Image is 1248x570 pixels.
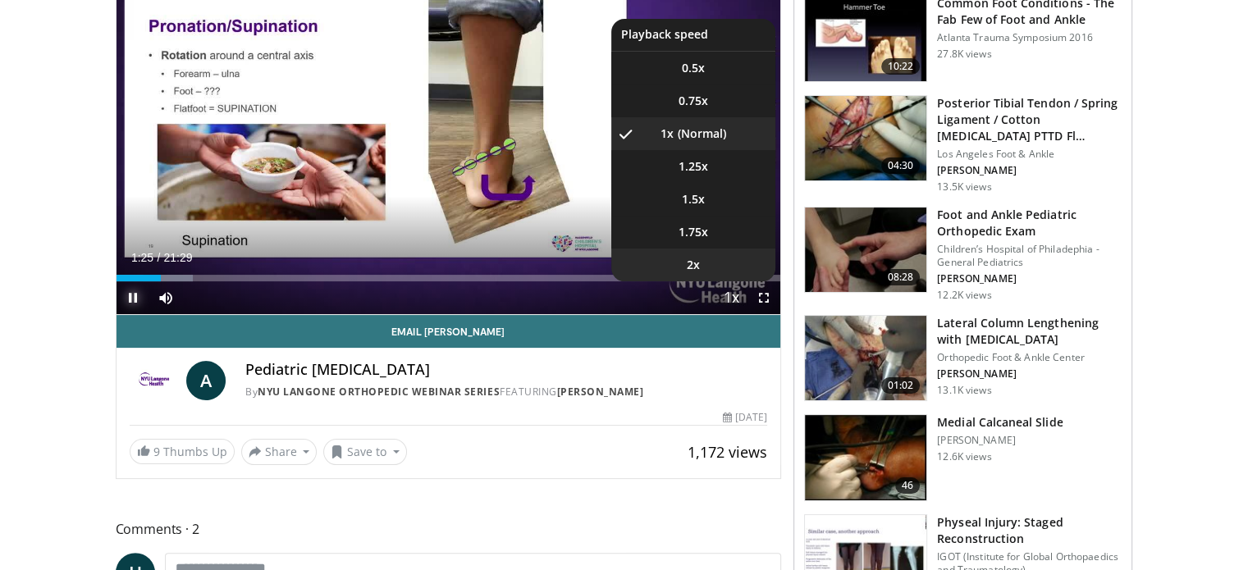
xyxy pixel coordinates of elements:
img: 1227497_3.png.150x105_q85_crop-smart_upscale.jpg [805,415,926,500]
span: 2x [687,257,700,273]
a: A [186,361,226,400]
img: NYU Langone Orthopedic Webinar Series [130,361,181,400]
span: 1.25x [679,158,708,175]
a: 08:28 Foot and Ankle Pediatric Orthopedic Exam Children’s Hospital of Philadephia - General Pedia... [804,207,1122,302]
span: 0.75x [679,93,708,109]
p: 13.5K views [937,180,991,194]
span: 08:28 [881,269,921,285]
a: 01:02 Lateral Column Lengthening with [MEDICAL_DATA] Orthopedic Foot & Ankle Center [PERSON_NAME]... [804,315,1122,402]
div: [DATE] [723,410,767,425]
span: 10:22 [881,58,921,75]
img: 545648_3.png.150x105_q85_crop-smart_upscale.jpg [805,316,926,401]
h3: Foot and Ankle Pediatric Orthopedic Exam [937,207,1122,239]
button: Pause [117,281,149,314]
div: Progress Bar [117,275,781,281]
span: 21:29 [163,251,192,264]
p: [PERSON_NAME] [937,164,1122,177]
div: By FEATURING [245,385,767,399]
span: 1x [661,125,674,142]
span: 1.75x [679,224,708,240]
button: Mute [149,281,182,314]
button: Fullscreen [747,281,780,314]
a: NYU Langone Orthopedic Webinar Series [258,385,500,399]
h3: Posterior Tibial Tendon / Spring Ligament / Cotton [MEDICAL_DATA] PTTD Fl… [937,95,1122,144]
p: [PERSON_NAME] [937,434,1063,447]
button: Save to [323,439,407,465]
button: Playback Rate [715,281,747,314]
p: 12.6K views [937,450,991,463]
p: 27.8K views [937,48,991,61]
p: [PERSON_NAME] [937,272,1122,285]
p: Children’s Hospital of Philadephia - General Pediatrics [937,243,1122,269]
span: Comments 2 [116,518,782,540]
p: 12.2K views [937,289,991,302]
h4: Pediatric [MEDICAL_DATA] [245,361,767,379]
a: [PERSON_NAME] [556,385,643,399]
h3: Physeal Injury: Staged Reconstruction [937,514,1122,547]
img: a1f7088d-36b4-440d-94a7-5073d8375fe0.150x105_q85_crop-smart_upscale.jpg [805,207,926,293]
p: Los Angeles Foot & Ankle [937,148,1122,161]
a: 9 Thumbs Up [130,439,235,464]
h3: Medial Calcaneal Slide [937,414,1063,431]
span: 0.5x [682,60,705,76]
a: 04:30 Posterior Tibial Tendon / Spring Ligament / Cotton [MEDICAL_DATA] PTTD Fl… Los Angeles Foot... [804,95,1122,194]
span: 1,172 views [688,442,767,462]
p: 13.1K views [937,384,991,397]
span: / [158,251,161,264]
span: 04:30 [881,157,921,174]
img: 31d347b7-8cdb-4553-8407-4692467e4576.150x105_q85_crop-smart_upscale.jpg [805,96,926,181]
span: 1:25 [131,251,153,264]
p: [PERSON_NAME] [937,367,1122,381]
button: Share [241,439,318,465]
span: 9 [153,444,160,459]
span: 01:02 [881,377,921,394]
h3: Lateral Column Lengthening with [MEDICAL_DATA] [937,315,1122,348]
span: 1.5x [682,191,705,207]
span: 46 [895,477,920,494]
a: Email [PERSON_NAME] [117,315,781,348]
p: Orthopedic Foot & Ankle Center [937,351,1122,364]
a: 46 Medial Calcaneal Slide [PERSON_NAME] 12.6K views [804,414,1122,501]
p: Atlanta Trauma Symposium 2016 [937,31,1122,44]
